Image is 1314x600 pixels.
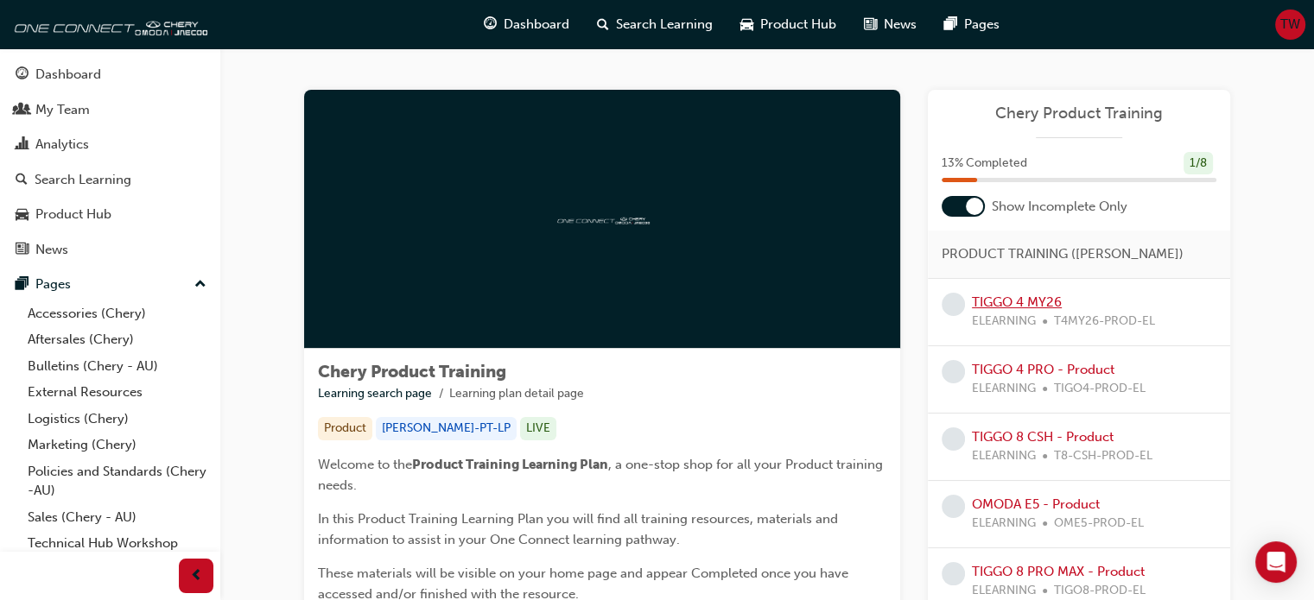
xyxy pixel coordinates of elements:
[7,268,213,300] button: Pages
[21,432,213,458] a: Marketing (Chery)
[21,504,213,531] a: Sales (Chery - AU)
[864,14,877,35] span: news-icon
[942,104,1216,123] a: Chery Product Training
[21,406,213,433] a: Logistics (Chery)
[318,457,412,472] span: Welcome to the
[942,427,965,451] span: learningRecordVerb_NONE-icon
[21,300,213,327] a: Accessories (Chery)
[616,15,713,35] span: Search Learning
[972,294,1062,310] a: TIGGO 4 MY26
[16,243,29,258] span: news-icon
[318,417,372,440] div: Product
[972,496,1100,512] a: OMODA E5 - Product
[7,55,213,268] button: DashboardMy TeamAnalyticsSearch LearningProduct HubNews
[16,137,29,153] span: chart-icon
[1054,514,1144,534] span: OME5-PROD-EL
[190,565,203,587] span: prev-icon
[7,164,213,196] a: Search Learning
[972,514,1036,534] span: ELEARNING
[7,59,213,91] a: Dashboard
[944,14,957,35] span: pages-icon
[942,495,965,518] span: learningRecordVerb_NONE-icon
[35,275,71,294] div: Pages
[21,353,213,380] a: Bulletins (Chery - AU)
[850,7,930,42] a: news-iconNews
[1255,541,1297,583] div: Open Intercom Messenger
[16,67,29,83] span: guage-icon
[520,417,556,440] div: LIVE
[740,14,753,35] span: car-icon
[504,15,569,35] span: Dashboard
[376,417,517,440] div: [PERSON_NAME]-PT-LP
[7,94,213,126] a: My Team
[318,362,506,382] span: Chery Product Training
[21,326,213,353] a: Aftersales (Chery)
[555,211,650,227] img: oneconnect
[1280,15,1300,35] span: TW
[484,14,497,35] span: guage-icon
[16,103,29,118] span: people-icon
[9,7,207,41] img: oneconnect
[972,379,1036,399] span: ELEARNING
[7,199,213,231] a: Product Hub
[972,564,1145,579] a: TIGGO 8 PRO MAX - Product
[412,457,608,472] span: Product Training Learning Plan
[942,244,1184,264] span: PRODUCT TRAINING ([PERSON_NAME])
[1275,9,1305,40] button: TW
[972,446,1036,466] span: ELEARNING
[942,562,965,585] span: learningRecordVerb_NONE-icon
[1054,446,1152,466] span: T8-CSH-PROD-EL
[1184,152,1213,175] div: 1 / 8
[35,100,90,120] div: My Team
[942,154,1027,174] span: 13 % Completed
[972,429,1114,445] a: TIGGO 8 CSH - Product
[972,362,1114,377] a: TIGGO 4 PRO - Product
[942,360,965,383] span: learningRecordVerb_NONE-icon
[930,7,1013,42] a: pages-iconPages
[35,170,131,190] div: Search Learning
[16,173,28,188] span: search-icon
[194,274,206,296] span: up-icon
[21,458,213,504] a: Policies and Standards (Chery -AU)
[449,384,584,404] li: Learning plan detail page
[7,234,213,266] a: News
[35,205,111,224] div: Product Hub
[992,197,1127,217] span: Show Incomplete Only
[760,15,836,35] span: Product Hub
[16,207,29,223] span: car-icon
[16,277,29,293] span: pages-icon
[884,15,917,35] span: News
[7,129,213,161] a: Analytics
[942,293,965,316] span: learningRecordVerb_NONE-icon
[318,386,432,401] a: Learning search page
[35,135,89,155] div: Analytics
[583,7,727,42] a: search-iconSearch Learning
[35,65,101,85] div: Dashboard
[1054,312,1155,332] span: T4MY26-PROD-EL
[21,379,213,406] a: External Resources
[470,7,583,42] a: guage-iconDashboard
[972,312,1036,332] span: ELEARNING
[318,457,886,493] span: , a one-stop shop for all your Product training needs.
[964,15,1000,35] span: Pages
[21,530,213,576] a: Technical Hub Workshop information
[727,7,850,42] a: car-iconProduct Hub
[597,14,609,35] span: search-icon
[1054,379,1146,399] span: TIGO4-PROD-EL
[318,511,841,547] span: In this Product Training Learning Plan you will find all training resources, materials and inform...
[35,240,68,260] div: News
